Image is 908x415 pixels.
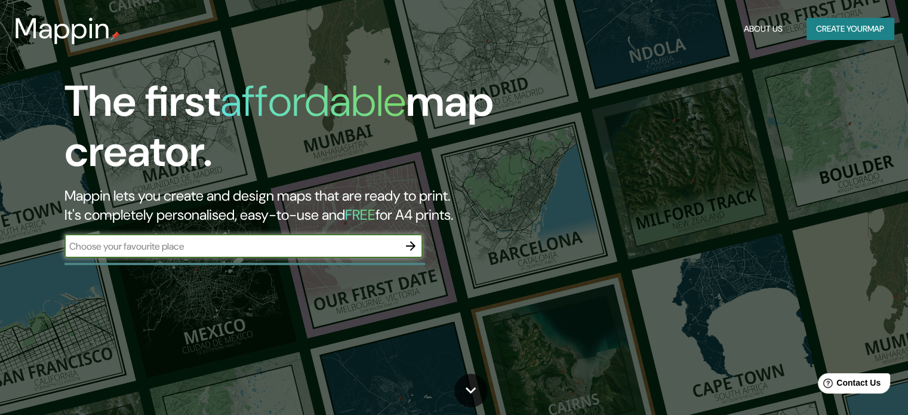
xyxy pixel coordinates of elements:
h2: Mappin lets you create and design maps that are ready to print. It's completely personalised, eas... [64,186,519,225]
button: About Us [739,18,787,40]
h5: FREE [345,205,375,224]
input: Choose your favourite place [64,239,399,253]
iframe: Help widget launcher [802,368,895,402]
h1: affordable [220,73,406,129]
img: mappin-pin [110,31,120,41]
button: Create yourmap [807,18,894,40]
h1: The first map creator. [64,76,519,186]
h3: Mappin [14,12,110,45]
